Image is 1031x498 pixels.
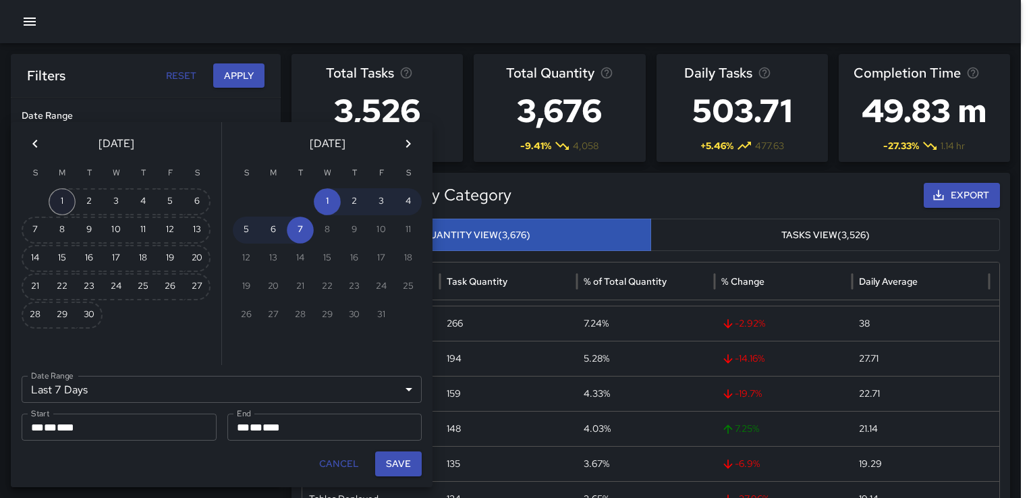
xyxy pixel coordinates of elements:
span: Tuesday [77,160,101,187]
button: 9 [76,217,103,244]
span: Wednesday [104,160,128,187]
span: Saturday [185,160,209,187]
button: 20 [184,245,211,272]
span: Saturday [396,160,420,187]
span: [DATE] [99,134,134,153]
button: 19 [157,245,184,272]
span: [DATE] [310,134,345,153]
button: 8 [49,217,76,244]
button: Cancel [314,451,364,476]
button: 25 [130,273,157,300]
button: 2 [341,188,368,215]
button: 18 [130,245,157,272]
span: Month [31,422,44,433]
button: 21 [22,273,49,300]
button: 27 [184,273,211,300]
button: 5 [233,217,260,244]
button: 4 [130,188,157,215]
button: 11 [130,217,157,244]
span: Day [250,422,262,433]
button: 5 [157,188,184,215]
span: Day [44,422,57,433]
button: 1 [49,188,76,215]
span: Sunday [23,160,47,187]
span: Year [57,422,74,433]
button: 7 [22,217,49,244]
span: Monday [261,160,285,187]
button: 3 [103,188,130,215]
button: Previous month [22,130,49,157]
button: 3 [368,188,395,215]
span: Friday [369,160,393,187]
label: Date Range [31,370,74,381]
button: 30 [76,302,103,329]
button: Next month [395,130,422,157]
button: 2 [76,188,103,215]
button: 15 [49,245,76,272]
span: Year [262,422,280,433]
span: Sunday [234,160,258,187]
button: 6 [184,188,211,215]
span: Friday [158,160,182,187]
button: 1 [314,188,341,215]
button: 4 [395,188,422,215]
button: 29 [49,302,76,329]
label: Start [31,408,49,419]
button: 6 [260,217,287,244]
button: 12 [157,217,184,244]
button: 24 [103,273,130,300]
button: 16 [76,245,103,272]
span: Month [237,422,250,433]
span: Tuesday [288,160,312,187]
button: 10 [103,217,130,244]
button: 7 [287,217,314,244]
span: Thursday [342,160,366,187]
span: Wednesday [315,160,339,187]
button: Save [375,451,422,476]
span: Thursday [131,160,155,187]
button: 28 [22,302,49,329]
label: End [237,408,251,419]
span: Monday [50,160,74,187]
button: 14 [22,245,49,272]
button: 22 [49,273,76,300]
button: 26 [157,273,184,300]
button: 13 [184,217,211,244]
button: 17 [103,245,130,272]
button: 23 [76,273,103,300]
div: Last 7 Days [22,376,422,403]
